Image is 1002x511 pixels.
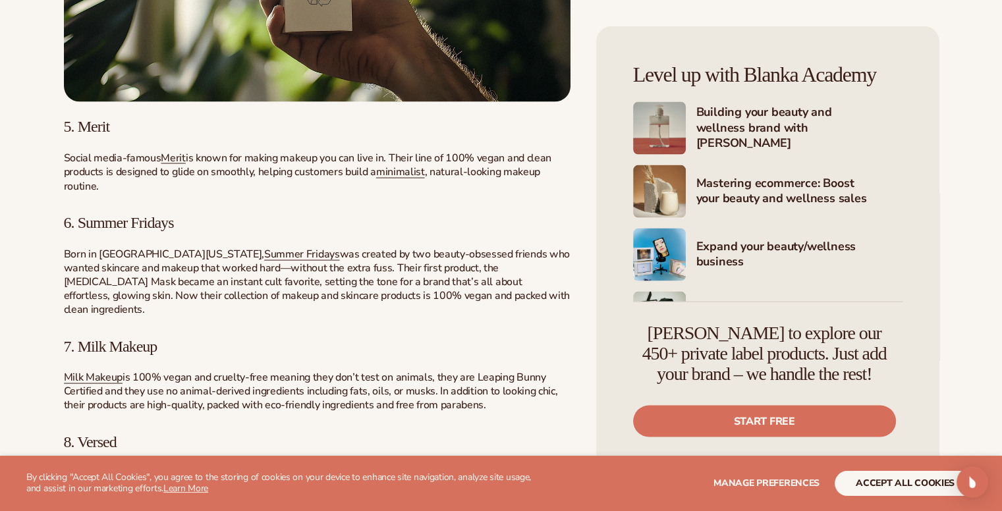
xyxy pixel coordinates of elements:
img: Shopify Image 2 [633,102,686,155]
h4: [PERSON_NAME] to explore our 450+ private label products. Just add your brand – we handle the rest! [633,323,896,384]
a: Learn More [163,482,208,495]
span: is 100% vegan and cruelty-free meaning they don’t test on animals, they are Leaping Bunny Certifi... [64,370,558,412]
a: Summer Fridays [264,248,340,262]
a: Shopify Image 2 Building your beauty and wellness brand with [PERSON_NAME] [633,102,903,155]
button: Manage preferences [713,471,820,496]
h4: Expand your beauty/wellness business [696,239,903,271]
img: Shopify Image 5 [633,292,686,344]
span: 5. Merit [64,118,110,135]
a: Shopify Image 3 Mastering ecommerce: Boost your beauty and wellness sales [633,165,903,218]
h4: Level up with Blanka Academy [633,63,903,86]
h4: Building your beauty and wellness brand with [PERSON_NAME] [696,105,903,152]
span: is known for making makeup you can live in. Their line of 100% vegan and clean products is design... [64,151,551,180]
img: Shopify Image 3 [633,165,686,218]
span: 8. Versed [64,433,117,450]
p: By clicking "Accept All Cookies", you agree to the storing of cookies on your device to enhance s... [26,472,546,495]
span: Social media-famous [64,151,161,165]
span: 6. Summer Fridays [64,214,174,231]
a: minimalist [376,165,425,180]
a: Start free [633,406,896,437]
a: Shopify Image 5 Marketing your beauty and wellness brand 101 [633,292,903,344]
a: Merit [161,151,185,165]
span: Manage preferences [713,477,820,489]
h4: Mastering ecommerce: Boost your beauty and wellness sales [696,176,903,208]
span: , natural-looking makeup routine. [64,165,540,194]
a: Milk Makeup [64,371,123,385]
img: Shopify Image 4 [633,229,686,281]
button: accept all cookies [835,471,976,496]
div: Open Intercom Messenger [957,466,988,498]
span: was created by two beauty-obsessed friends who wanted skincare and makeup that worked hard—withou... [64,247,570,317]
a: Shopify Image 4 Expand your beauty/wellness business [633,229,903,281]
span: 7. Milk Makeup [64,338,157,355]
span: Born in [GEOGRAPHIC_DATA][US_STATE], [64,247,264,261]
